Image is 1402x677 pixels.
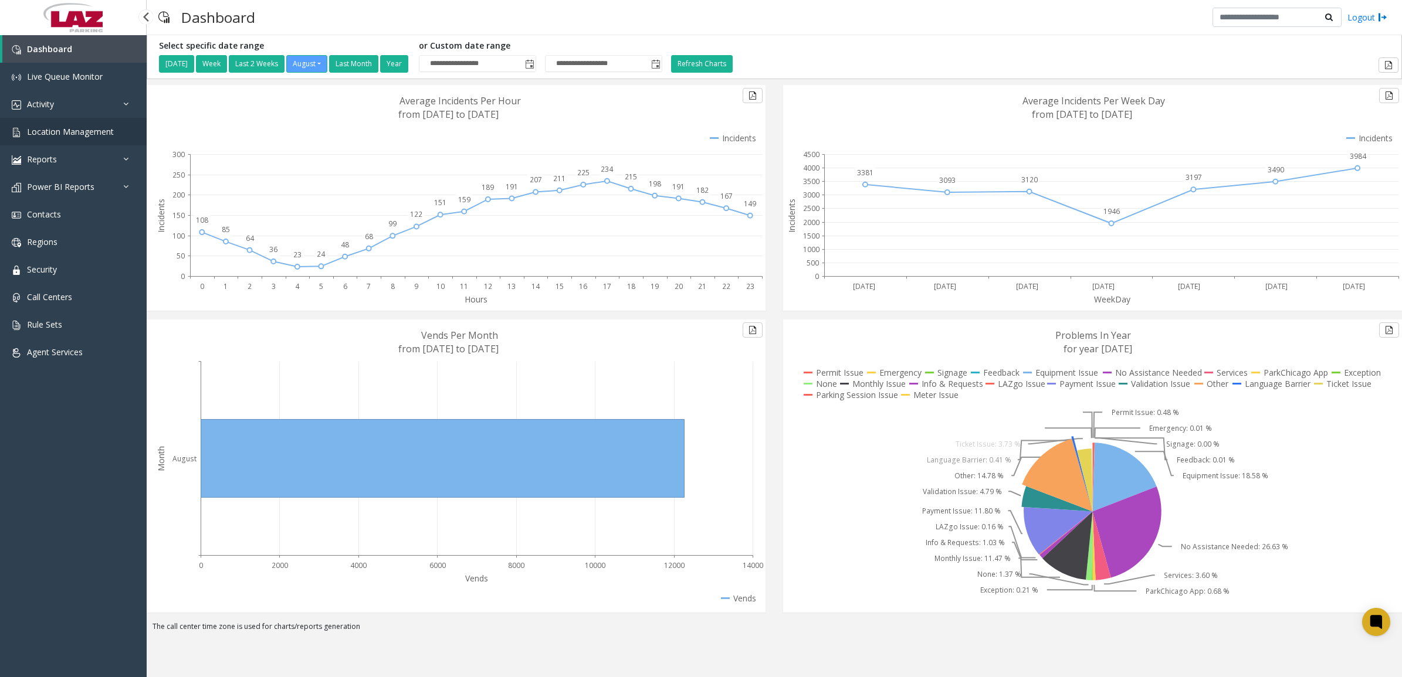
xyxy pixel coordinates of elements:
a: Logout [1347,11,1387,23]
text: 18 [627,281,635,291]
text: 198 [649,179,661,189]
button: Refresh Charts [671,55,733,73]
text: 5 [319,281,323,291]
text: 8 [391,281,395,291]
text: 13 [507,281,516,291]
text: 1500 [803,231,819,241]
text: Services: 3.60 % [1164,570,1218,580]
text: 149 [744,199,756,209]
button: Last Month [329,55,378,73]
img: 'icon' [12,155,21,165]
text: Info & Requests: 1.03 % [926,537,1005,547]
text: 3093 [939,175,956,185]
text: Month [155,446,167,471]
text: Vends Per Month [421,329,498,342]
text: 2 [248,281,252,291]
text: 21 [698,281,706,291]
text: [DATE] [1016,281,1038,291]
span: Reports [27,154,57,165]
img: 'icon' [12,238,21,247]
img: 'icon' [12,348,21,358]
text: 16 [579,281,587,291]
text: [DATE] [934,281,956,291]
text: 3 [272,281,276,291]
text: 12 [484,281,492,291]
text: None: 1.37 % [977,569,1021,579]
text: 3490 [1268,165,1284,175]
text: 15 [556,281,564,291]
button: Year [380,55,408,73]
text: 99 [388,219,397,229]
text: 207 [530,175,542,185]
text: 14 [531,281,540,291]
text: Incidents [786,199,797,233]
text: 0 [200,281,204,291]
text: Ticket Issue: 3.73 % [956,439,1021,449]
text: 2500 [803,203,819,213]
div: The call center time zone is used for charts/reports generation [147,621,1402,638]
span: Power BI Reports [27,181,94,192]
button: [DATE] [159,55,194,73]
text: 48 [341,240,349,250]
text: Equipment Issue: 18.58 % [1183,471,1268,481]
text: No Assistance Needed: 26.63 % [1181,542,1288,552]
h5: Select specific date range [159,41,410,51]
img: 'icon' [12,321,21,330]
text: 11 [460,281,468,291]
button: Last 2 Weeks [229,55,285,73]
text: 3000 [803,190,819,200]
text: [DATE] [1265,281,1288,291]
text: 7 [367,281,371,291]
text: WeekDay [1094,294,1131,305]
span: Regions [27,236,57,247]
text: 191 [672,182,685,192]
text: 4 [295,281,300,291]
text: [DATE] [853,281,875,291]
text: 3984 [1350,151,1367,161]
img: 'icon' [12,100,21,110]
text: Average Incidents Per Hour [399,94,521,107]
button: August [286,55,327,73]
text: 1946 [1103,206,1120,216]
text: Language Barrier: 0.41 % [927,455,1011,465]
span: Agent Services [27,346,83,358]
text: 64 [246,233,255,243]
button: Export to pdf [743,88,763,103]
button: Export to pdf [1379,322,1399,338]
text: 85 [222,224,230,234]
span: Toggle popup [523,56,536,72]
img: logout [1378,11,1387,23]
text: 50 [177,251,185,261]
text: for year [DATE] [1064,342,1132,355]
text: 250 [172,170,185,180]
text: 9 [414,281,418,291]
text: 12000 [664,560,685,570]
button: Export to pdf [1379,88,1399,103]
text: Average Incidents Per Week Day [1022,94,1165,107]
text: 3381 [857,168,873,178]
text: Vends [465,573,488,584]
text: [DATE] [1178,281,1200,291]
a: Dashboard [2,35,147,63]
text: 8000 [508,560,524,570]
span: Contacts [27,209,61,220]
text: 22 [722,281,730,291]
text: 1000 [803,244,819,254]
text: Exception: 0.21 % [980,585,1038,595]
img: 'icon' [12,183,21,192]
text: 108 [196,215,208,225]
text: 1 [223,281,228,291]
text: 0 [181,271,185,281]
text: from [DATE] to [DATE] [398,342,499,355]
img: 'icon' [12,73,21,82]
span: Dashboard [27,43,72,55]
text: 211 [553,173,565,183]
h5: or Custom date range [419,41,662,51]
span: Security [27,264,57,275]
h3: Dashboard [175,3,261,32]
text: 122 [410,209,422,219]
text: Incidents [155,199,167,233]
text: Hours [465,294,487,305]
text: 36 [269,244,277,254]
span: Toggle popup [649,56,662,72]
